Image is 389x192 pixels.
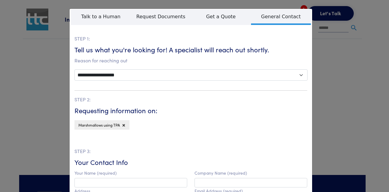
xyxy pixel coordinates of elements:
h6: Tell us what you're looking for! A specialist will reach out shortly. [74,45,307,54]
span: Get a Quote [191,9,251,23]
h6: Your Contact Info [74,158,307,167]
p: Reason for reaching out [74,57,307,65]
label: Company Name (required) [194,170,247,176]
p: STEP 1: [74,35,307,43]
p: STEP 3: [74,147,307,155]
h6: Requesting information on: [74,106,307,115]
span: Marshmallows using TPA [78,122,120,127]
label: Your Name (required) [74,170,117,176]
span: General Contact [251,9,311,25]
span: Talk to a Human [71,9,131,23]
span: Request Documents [131,9,191,23]
p: STEP 2: [74,96,307,103]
